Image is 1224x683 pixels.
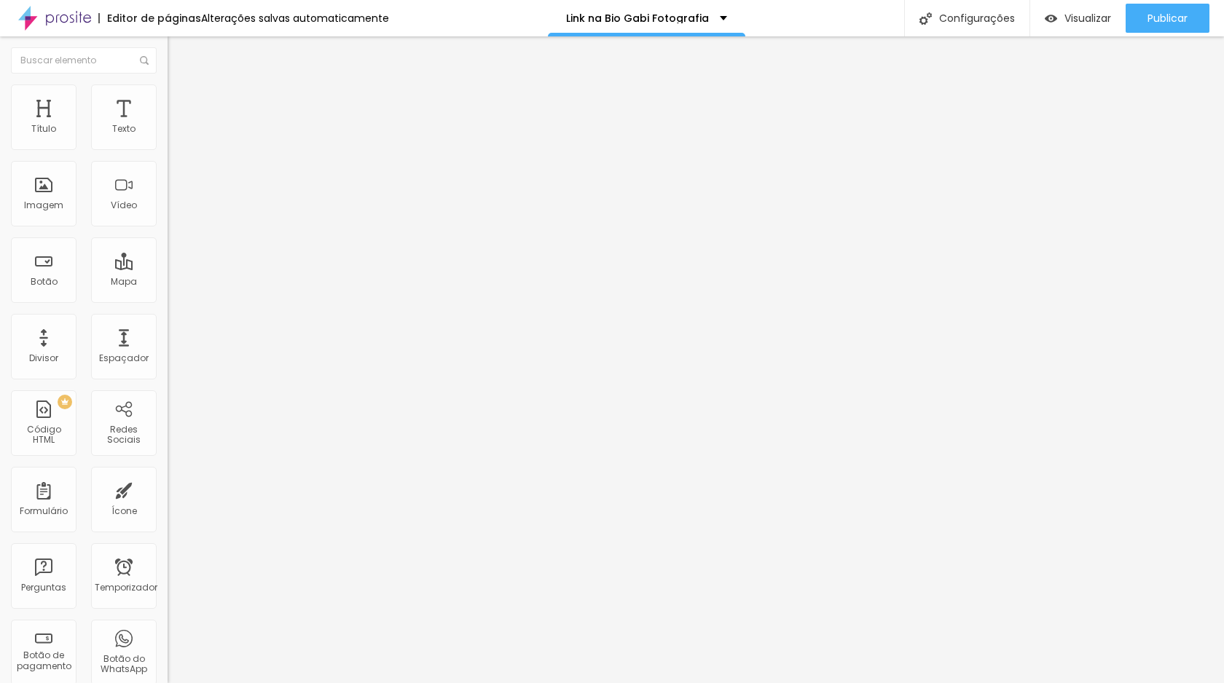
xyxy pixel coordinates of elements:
img: Ícone [140,56,149,65]
font: Título [31,122,56,135]
font: Temporizador [95,581,157,593]
font: Visualizar [1064,11,1111,25]
font: Botão de pagamento [17,649,71,671]
font: Código HTML [27,423,61,446]
input: Buscar elemento [11,47,157,74]
font: Botão [31,275,58,288]
font: Divisor [29,352,58,364]
font: Formulário [20,505,68,517]
button: Visualizar [1030,4,1126,33]
font: Imagem [24,199,63,211]
font: Mapa [111,275,137,288]
font: Redes Sociais [107,423,141,446]
font: Alterações salvas automaticamente [201,11,389,25]
font: Editor de páginas [107,11,201,25]
img: view-1.svg [1045,12,1057,25]
font: Vídeo [111,199,137,211]
font: Espaçador [99,352,149,364]
font: Botão do WhatsApp [101,652,147,675]
font: Link na Bio Gabi Fotografia [566,11,709,25]
button: Publicar [1126,4,1209,33]
font: Publicar [1147,11,1188,25]
img: Ícone [919,12,932,25]
font: Configurações [939,11,1015,25]
font: Texto [112,122,136,135]
font: Ícone [111,505,137,517]
font: Perguntas [21,581,66,593]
